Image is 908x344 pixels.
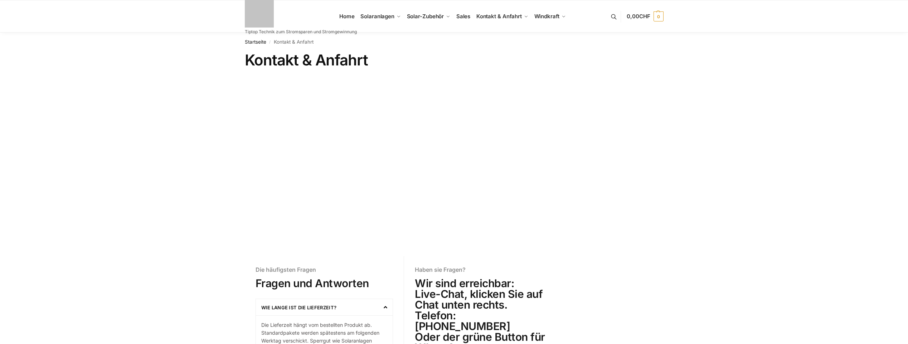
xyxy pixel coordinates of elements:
[531,0,569,33] a: Windkraft
[534,13,559,20] span: Windkraft
[245,51,664,69] h1: Kontakt & Anfahrt
[453,0,473,33] a: Sales
[654,11,664,21] span: 0
[358,0,404,33] a: Solaranlagen
[627,13,650,20] span: 0,00
[639,13,650,20] span: CHF
[407,13,444,20] span: Solar-Zubehör
[256,278,393,289] h2: Fragen und Antworten
[404,0,453,33] a: Solar-Zubehör
[245,39,266,45] a: Startseite
[456,13,471,20] span: Sales
[245,30,357,34] p: Tiptop Technik zum Stromsparen und Stromgewinnung
[256,267,393,272] h6: Die häufigsten Fragen
[256,299,393,315] div: Wie lange ist die Lieferzeit?
[266,39,274,45] span: /
[627,6,663,27] a: 0,00CHF 0
[415,267,552,272] h6: Haben sie Fragen?
[473,0,531,33] a: Kontakt & Anfahrt
[245,33,664,51] nav: Breadcrumb
[261,305,337,310] a: Wie lange ist die Lieferzeit?
[476,13,522,20] span: Kontakt & Anfahrt
[186,78,723,238] iframe: 3177 Laupen Bern Krankenhausweg 14
[360,13,394,20] span: Solaranlagen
